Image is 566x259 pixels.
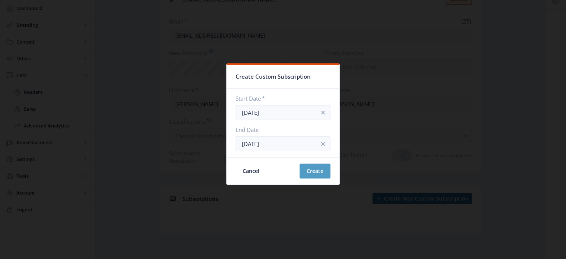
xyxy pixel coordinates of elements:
button: info [316,105,330,120]
nb-icon: info [319,109,327,116]
button: Create [300,164,330,179]
nb-icon: info [319,140,327,148]
label: End Date [236,126,324,133]
input: End Date [236,136,330,151]
input: Start Date [236,105,330,120]
span: Create Custom Subscription [236,71,311,82]
label: Start Date [236,95,324,102]
button: info [316,136,330,151]
button: Cancel [236,164,266,179]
